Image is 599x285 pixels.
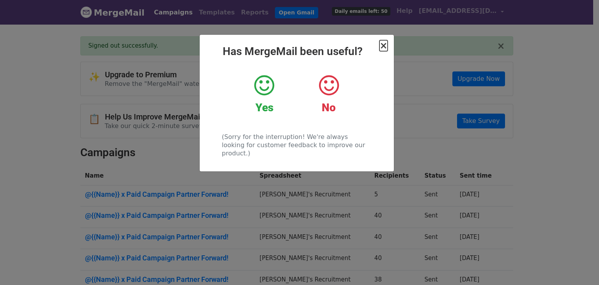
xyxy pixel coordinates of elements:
strong: Yes [255,101,273,114]
p: (Sorry for the interruption! We're always looking for customer feedback to improve our product.) [222,133,371,157]
strong: No [322,101,336,114]
a: Yes [238,74,291,114]
button: Close [379,41,387,50]
a: No [302,74,355,114]
h2: Has MergeMail been useful? [206,45,388,58]
span: × [379,40,387,51]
